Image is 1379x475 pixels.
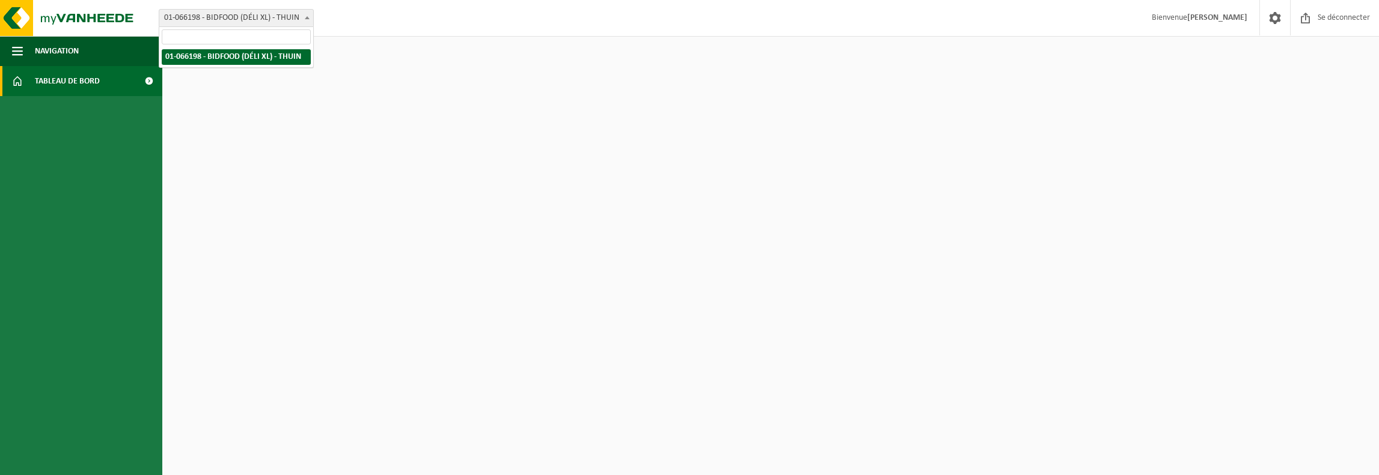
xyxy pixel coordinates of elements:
[1318,13,1370,22] font: Se déconnecter
[165,52,301,61] font: 01-066198 - BIDFOOD (DÉLI XL) - THUIN
[1187,13,1247,22] font: [PERSON_NAME]
[159,10,313,26] span: 01-066198 - BIDFOOD (DÉLI XL) - THUIN
[35,77,100,86] font: Tableau de bord
[35,47,79,56] font: Navigation
[164,13,299,22] font: 01-066198 - BIDFOOD (DÉLI XL) - THUIN
[1152,13,1187,22] font: Bienvenue
[159,9,314,27] span: 01-066198 - BIDFOOD (DÉLI XL) - THUIN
